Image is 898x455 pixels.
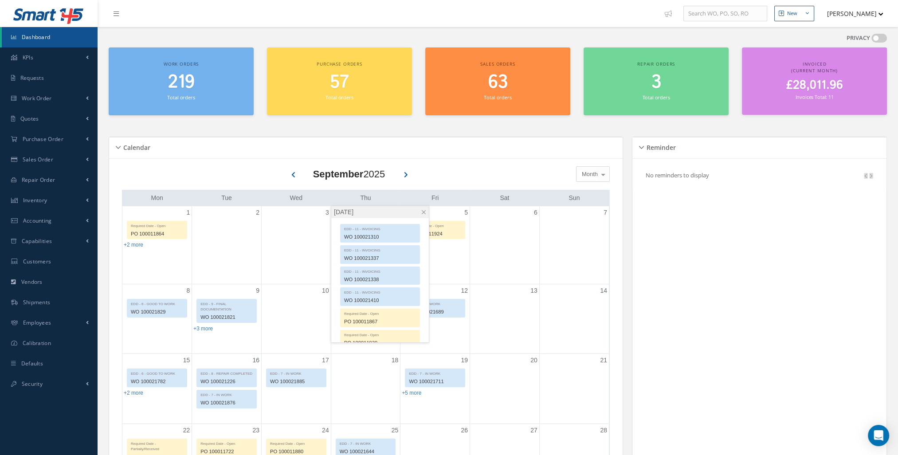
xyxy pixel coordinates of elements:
[23,135,63,143] span: Purchase Order
[23,54,33,61] span: KPIs
[164,61,199,67] span: Work orders
[420,209,427,216] span: Close
[251,424,261,437] a: September 23, 2025
[405,307,465,317] div: WO 100021689
[405,221,465,229] div: Required Date - Open
[580,170,598,179] span: Month
[400,284,470,354] td: September 12, 2025
[341,317,420,327] div: PO 100011867
[122,354,192,424] td: September 15, 2025
[341,288,420,295] div: EDD - 11 - INVOICING
[23,156,53,163] span: Sales Order
[317,61,362,67] span: Purchase orders
[168,70,195,95] span: 219
[254,206,261,219] a: September 2, 2025
[463,206,470,219] a: September 5, 2025
[261,206,331,284] td: September 3, 2025
[127,377,187,387] div: WO 100021782
[400,354,470,424] td: September 19, 2025
[819,5,883,22] button: [PERSON_NAME]
[149,192,165,204] a: Monday
[430,192,440,204] a: Friday
[488,70,508,95] span: 63
[539,206,609,284] td: September 7, 2025
[197,398,256,408] div: WO 100021876
[220,192,234,204] a: Tuesday
[774,6,814,21] button: New
[127,439,187,452] div: Required Date - Partially/Received
[529,424,539,437] a: September 27, 2025
[405,377,465,387] div: WO 100021711
[803,61,827,67] span: Invoiced
[539,284,609,354] td: September 14, 2025
[2,27,98,47] a: Dashboard
[651,70,661,95] span: 3
[197,377,256,387] div: WO 100021226
[567,192,581,204] a: Sunday
[23,258,51,265] span: Customers
[341,253,420,263] div: WO 100021337
[21,278,43,286] span: Vendors
[325,94,353,101] small: Total orders
[646,171,709,179] p: No reminders to display
[197,312,256,322] div: WO 100021821
[390,354,400,367] a: September 18, 2025
[20,74,44,82] span: Requests
[470,354,540,424] td: September 20, 2025
[480,61,515,67] span: Sales orders
[197,369,256,377] div: EDD - 8 - REPAIR COMPLETED
[742,47,887,115] a: Invoiced (Current Month) £28,011.96 Invoices Total: 11
[109,47,254,115] a: Work orders 219 Total orders
[127,299,187,307] div: EDD - 6 - GOOD TO WORK
[532,206,539,219] a: September 6, 2025
[324,206,331,219] a: September 3, 2025
[23,196,47,204] span: Inventory
[320,354,331,367] a: September 17, 2025
[192,206,262,284] td: September 2, 2025
[197,299,256,312] div: EDD - 9 - FINAL DOCUMENTATION
[390,424,400,437] a: September 25, 2025
[184,206,192,219] a: September 1, 2025
[22,94,52,102] span: Work Order
[795,94,833,100] small: Invoices Total: 11
[20,115,39,122] span: Quotes
[405,369,465,377] div: EDD - 7 - IN WORK
[261,284,331,354] td: September 10, 2025
[336,439,396,447] div: EDD - 7 - IN WORK
[127,307,187,317] div: WO 100021829
[192,354,262,424] td: September 16, 2025
[470,284,540,354] td: September 13, 2025
[23,339,51,347] span: Calibration
[127,229,187,239] div: PO 100011864
[683,6,767,22] input: Search WO, PO, SO, RO
[267,369,326,377] div: EDD - 7 - IN WORK
[288,192,304,204] a: Wednesday
[405,229,465,239] div: PO 100011924
[642,94,670,101] small: Total orders
[470,206,540,284] td: September 6, 2025
[167,94,195,101] small: Total orders
[341,267,420,275] div: EDD - 11 - INVOICING
[122,284,192,354] td: September 8, 2025
[121,141,150,152] h5: Calendar
[644,141,676,152] h5: Reminder
[313,169,364,180] b: September
[358,192,373,204] a: Thursday
[267,47,412,115] a: Purchase orders 57 Total orders
[402,390,421,396] a: Show 5 more events
[498,192,511,204] a: Saturday
[267,439,326,447] div: Required Date - Open
[341,232,420,242] div: WO 100021310
[181,424,192,437] a: September 22, 2025
[598,284,609,297] a: September 14, 2025
[598,354,609,367] a: September 21, 2025
[341,295,420,306] div: WO 100021410
[122,206,192,284] td: September 1, 2025
[197,439,256,447] div: Required Date - Open
[787,10,797,17] div: New
[254,284,261,297] a: September 9, 2025
[484,94,511,101] small: Total orders
[330,70,349,95] span: 57
[868,425,889,446] div: Open Intercom Messenger
[425,47,570,115] a: Sales orders 63 Total orders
